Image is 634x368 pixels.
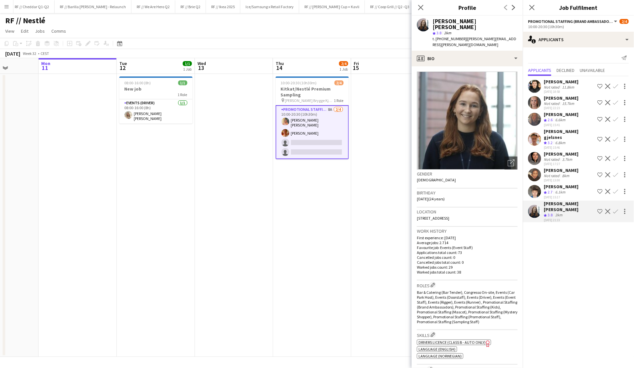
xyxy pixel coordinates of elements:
[544,95,578,101] div: [PERSON_NAME]
[528,19,613,24] span: Promotional Staffing (Brand Ambassadors)
[544,123,578,127] div: [DATE] 15:41
[276,60,284,66] span: Thu
[40,64,50,72] span: 11
[433,36,516,47] span: | [PERSON_NAME][EMAIL_ADDRESS][PERSON_NAME][DOMAIN_NAME]
[22,51,38,56] span: Week 32
[276,86,349,98] h3: Kitkat/Nestlé Premium Sampling
[544,157,561,162] div: Not rated
[544,85,561,90] div: Not rated
[118,64,127,72] span: 12
[206,0,240,13] button: RF // Ikea 2025
[544,195,578,199] div: [DATE] 15:17
[240,0,299,13] button: Ice/Samsung x Retail Factory
[417,331,518,338] h3: Skills
[131,0,175,13] button: RF // We Are Hero Q2
[437,30,441,35] span: 3.8
[544,167,578,173] div: [PERSON_NAME]
[55,0,131,13] button: RF // Barilla [PERSON_NAME] - Relaunch
[419,340,486,345] span: Drivers Licence (Class B - AUTO ONLY)
[334,98,344,103] span: 1 Role
[620,19,629,24] span: 2/4
[183,61,192,66] span: 1/1
[433,18,518,30] div: [PERSON_NAME] [PERSON_NAME]
[544,128,595,140] div: [PERSON_NAME] gjelsnes
[417,190,518,196] h3: Birthday
[41,51,49,56] div: CEST
[125,80,151,85] span: 08:00-16:00 (8h)
[554,212,564,218] div: 2km
[417,216,449,221] span: [STREET_ADDRESS]
[561,157,574,162] div: 3.7km
[285,98,334,103] span: [PERSON_NAME] Brygge Kjøpesenter
[276,76,349,159] app-job-card: 10:00-20:30 (10h30m)2/4Kitkat/Nestlé Premium Sampling [PERSON_NAME] Brygge Kjøpesenter1 RolePromo...
[417,72,518,170] img: Crew avatar or photo
[548,117,553,122] span: 2.6
[175,0,206,13] button: RF // Brie Q2
[353,64,359,72] span: 15
[276,105,349,159] app-card-role: Promotional Staffing (Brand Ambassadors)8A2/410:00-20:30 (10h30m)[PERSON_NAME] [PERSON_NAME][PERS...
[557,68,574,73] span: Declined
[554,117,567,123] div: 6.6km
[544,201,595,212] div: [PERSON_NAME] [PERSON_NAME]
[554,190,567,195] div: 6.1km
[51,28,66,34] span: Comms
[417,260,518,265] p: Cancelled jobs total count: 0
[548,140,553,145] span: 3.2
[544,151,578,157] div: [PERSON_NAME]
[544,111,578,117] div: [PERSON_NAME]
[41,60,50,66] span: Mon
[3,27,17,35] a: View
[561,85,575,90] div: 11.8km
[548,190,553,194] span: 2.7
[119,60,127,66] span: Tue
[544,79,578,85] div: [PERSON_NAME]
[419,347,455,352] span: Language (English)
[32,27,47,35] a: Jobs
[35,28,45,34] span: Jobs
[417,228,518,234] h3: Work history
[433,36,467,41] span: t. [PHONE_NUMBER]
[544,184,578,190] div: [PERSON_NAME]
[339,61,348,66] span: 2/4
[183,67,192,72] div: 1 Job
[505,157,518,170] div: Open photos pop-in
[354,60,359,66] span: Fri
[417,240,518,245] p: Average jobs: 2.714
[334,80,344,85] span: 2/4
[523,32,634,47] div: Applicants
[339,67,348,72] div: 1 Job
[178,92,187,97] span: 1 Role
[275,64,284,72] span: 14
[523,3,634,12] h3: Job Fulfilment
[9,0,55,13] button: RF // Cheddar Q1-Q2
[417,209,518,215] h3: Location
[417,171,518,177] h3: Gender
[417,177,456,182] span: [DEMOGRAPHIC_DATA]
[528,24,629,29] div: 10:00-20:30 (10h30m)
[281,80,317,85] span: 10:00-20:30 (10h30m)
[5,28,14,34] span: View
[417,255,518,260] p: Cancelled jobs count: 0
[561,173,571,178] div: 8km
[5,16,45,25] h1: RF // Nestlé
[561,101,575,106] div: 15.7km
[21,28,28,34] span: Edit
[49,27,69,35] a: Comms
[178,80,187,85] span: 1/1
[544,162,578,166] div: [DATE] 17:27
[119,86,193,92] h3: New job
[544,178,578,182] div: [DATE] 13:00
[417,282,518,289] h3: Roles
[544,101,561,106] div: Not rated
[544,106,578,110] div: [DATE] 22:23
[443,30,453,35] span: 2km
[119,76,193,124] app-job-card: 08:00-16:00 (8h)1/1New job1 RoleEvents (Driver)1/108:00-16:00 (8h)[PERSON_NAME] [PERSON_NAME]
[544,145,595,150] div: [DATE] 15:46
[417,245,518,250] p: Favourite job: Events (Event Staff)
[417,250,518,255] p: Applications total count: 73
[412,3,523,12] h3: Profile
[412,51,523,66] div: Bio
[544,90,578,94] div: [DATE] 18:58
